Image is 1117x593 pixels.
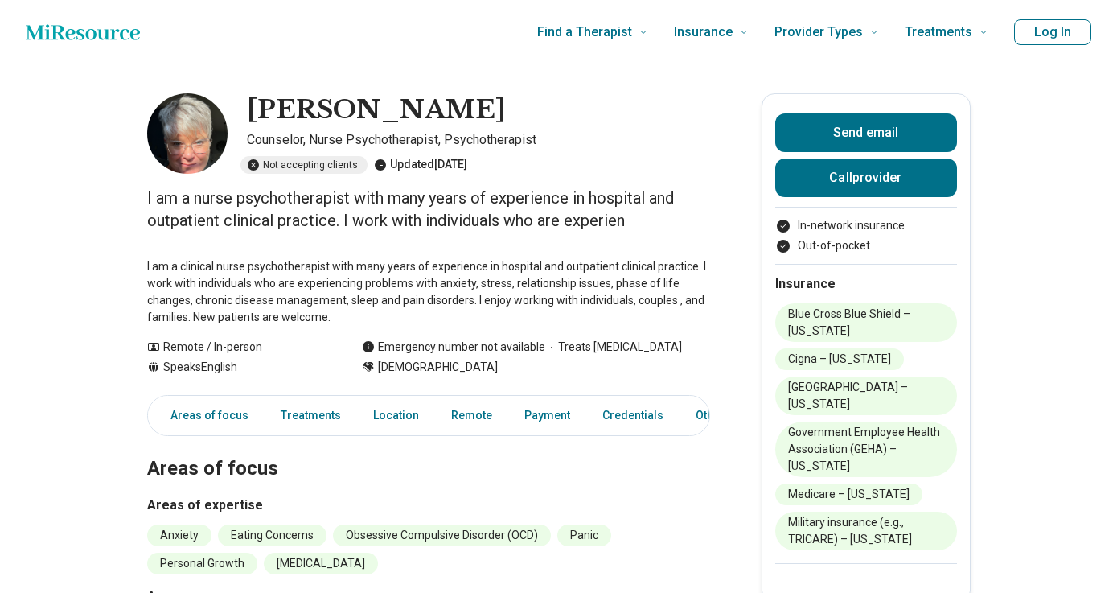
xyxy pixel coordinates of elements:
li: Eating Concerns [218,525,326,546]
h1: [PERSON_NAME] [247,93,506,127]
li: Obsessive Compulsive Disorder (OCD) [333,525,551,546]
p: I am a nurse psychotherapist with many years of experience in hospital and outpatient clinical pr... [147,187,710,232]
p: Counselor, Nurse Psychotherapist, Psychotherapist [247,130,710,150]
ul: Payment options [775,217,957,254]
button: Send email [775,113,957,152]
a: Credentials [593,399,673,432]
li: Panic [557,525,611,546]
span: [DEMOGRAPHIC_DATA] [378,359,498,376]
a: Remote [441,399,502,432]
li: [MEDICAL_DATA] [264,553,378,574]
button: Callprovider [775,159,957,197]
div: Updated [DATE] [374,156,467,174]
a: Areas of focus [151,399,258,432]
a: Location [363,399,429,432]
h2: Areas of focus [147,417,710,483]
li: Cigna – [US_STATE] [775,348,904,370]
p: I am a clinical nurse psychotherapist with many years of experience in hospital and outpatient cl... [147,258,710,326]
li: [GEOGRAPHIC_DATA] – [US_STATE] [775,377,957,415]
div: Speaks English [147,359,330,376]
h2: Insurance [775,274,957,294]
li: In-network insurance [775,217,957,234]
a: Payment [515,399,580,432]
span: Find a Therapist [537,21,632,43]
img: Sandra L. Weaver, Counselor [147,93,228,174]
button: Log In [1014,19,1091,45]
li: Personal Growth [147,553,257,574]
li: Out-of-pocket [775,237,957,254]
li: Medicare – [US_STATE] [775,484,922,505]
li: Blue Cross Blue Shield – [US_STATE] [775,303,957,342]
span: Provider Types [774,21,863,43]
div: Not accepting clients [240,156,368,174]
li: Government Employee Health Association (GEHA) – [US_STATE] [775,422,957,477]
li: Anxiety [147,525,211,546]
div: Remote / In-person [147,339,330,356]
div: Emergency number not available [362,339,545,356]
a: Other [686,399,744,432]
li: Military insurance (e.g., TRICARE) – [US_STATE] [775,512,957,550]
a: Treatments [271,399,351,432]
h3: Areas of expertise [147,496,710,515]
span: Treats [MEDICAL_DATA] [545,339,682,356]
span: Insurance [674,21,733,43]
span: Treatments [905,21,972,43]
a: Home page [26,16,140,48]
